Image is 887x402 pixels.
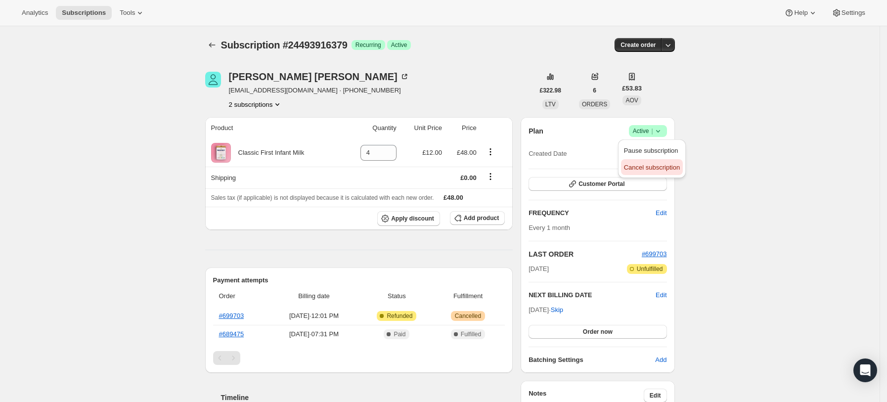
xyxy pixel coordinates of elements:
th: Product [205,117,343,139]
span: Cancel subscription [624,164,680,171]
h6: Batching Settings [529,355,655,365]
span: Unfulfilled [637,265,663,273]
button: Cancel subscription [621,159,683,175]
span: Pause subscription [624,147,678,154]
span: Created Date [529,149,567,159]
button: Help [778,6,823,20]
button: Product actions [229,99,283,109]
span: Settings [842,9,865,17]
a: #699703 [219,312,244,319]
span: Cancelled [455,312,481,320]
button: Edit [650,205,672,221]
th: Order [213,285,269,307]
span: Active [391,41,407,49]
span: £322.98 [540,87,561,94]
button: 6 [587,84,602,97]
span: Subscription #24493916379 [221,40,348,50]
span: Customer Portal [578,180,624,188]
button: Pause subscription [621,142,683,158]
div: Open Intercom Messenger [853,358,877,382]
button: Analytics [16,6,54,20]
span: Status [362,291,431,301]
button: Create order [615,38,662,52]
span: Help [794,9,807,17]
a: #689475 [219,330,244,338]
button: Tools [114,6,151,20]
button: Add product [450,211,505,225]
span: Add [655,355,666,365]
span: £48.00 [443,194,463,201]
h2: Plan [529,126,543,136]
span: Add product [464,214,499,222]
span: | [651,127,653,135]
th: Price [445,117,480,139]
nav: Pagination [213,351,505,365]
span: Paid [394,330,405,338]
button: #699703 [642,249,667,259]
span: [DATE] · [529,306,563,313]
span: Edit [650,392,661,400]
span: Fulfillment [437,291,499,301]
span: Subscriptions [62,9,106,17]
button: Product actions [483,146,498,157]
a: #699703 [642,250,667,258]
span: Create order [621,41,656,49]
span: £0.00 [460,174,477,181]
span: Billing date [271,291,356,301]
span: AOV [625,97,638,104]
span: Analytics [22,9,48,17]
span: £53.83 [622,84,642,93]
span: 6 [593,87,596,94]
span: [DATE] [529,264,549,274]
button: £322.98 [534,84,567,97]
span: Fulfilled [461,330,481,338]
span: Order now [583,328,613,336]
span: Skip [551,305,563,315]
button: Subscriptions [205,38,219,52]
div: [PERSON_NAME] [PERSON_NAME] [229,72,409,82]
span: £48.00 [457,149,477,156]
th: Shipping [205,167,343,188]
span: LTV [545,101,556,108]
button: Settings [826,6,871,20]
span: [EMAIL_ADDRESS][DOMAIN_NAME] · [PHONE_NUMBER] [229,86,409,95]
h2: Payment attempts [213,275,505,285]
span: £12.00 [422,149,442,156]
button: Apply discount [377,211,440,226]
div: Classic First Infant Milk [231,148,305,158]
span: Molly Beddoes [205,72,221,88]
h2: FREQUENCY [529,208,656,218]
button: Customer Portal [529,177,666,191]
h2: NEXT BILLING DATE [529,290,656,300]
button: Shipping actions [483,171,498,182]
span: Tools [120,9,135,17]
button: Edit [656,290,666,300]
span: Refunded [387,312,412,320]
th: Unit Price [399,117,445,139]
span: Apply discount [391,215,434,223]
span: [DATE] · 07:31 PM [271,329,356,339]
button: Order now [529,325,666,339]
span: Recurring [355,41,381,49]
span: [DATE] · 12:01 PM [271,311,356,321]
span: ORDERS [582,101,607,108]
th: Quantity [343,117,399,139]
img: product img [211,143,231,163]
h2: LAST ORDER [529,249,642,259]
button: Add [649,352,672,368]
span: Edit [656,208,666,218]
span: Every 1 month [529,224,570,231]
button: Skip [545,302,569,318]
button: Subscriptions [56,6,112,20]
span: Active [633,126,663,136]
span: Sales tax (if applicable) is not displayed because it is calculated with each new order. [211,194,434,201]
